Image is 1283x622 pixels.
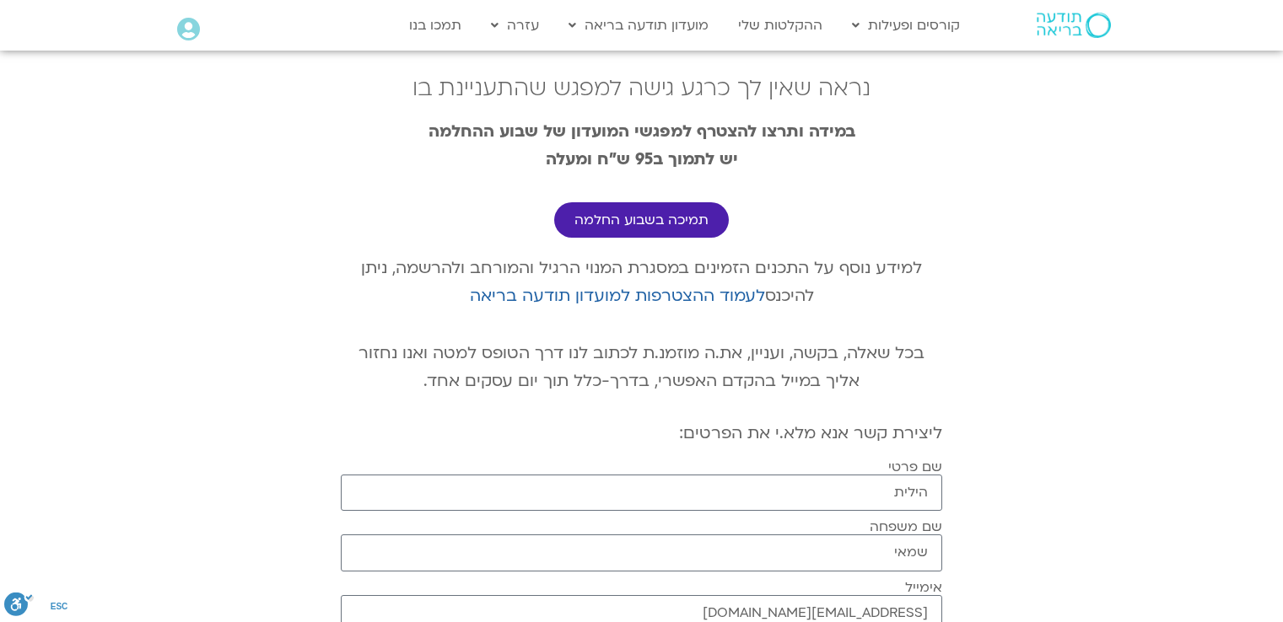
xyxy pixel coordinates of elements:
p: בכל שאלה, בקשה, ועניין, את.ה מוזמנ.ת לכתוב לנו דרך הטופס למטה ואנו נחזור אליך במייל בהקדם האפשרי,... [341,340,942,395]
a: לעמוד ההצטרפות למועדון תודעה בריאה [470,285,765,307]
label: שם משפחה [870,519,942,534]
input: שם משפחה [341,534,942,571]
a: קורסים ופעילות [844,9,968,41]
span: תמיכה בשבוע החלמה [574,212,709,228]
a: עזרה [482,9,547,41]
input: שם פרטי [341,475,942,511]
h2: ליצירת קשר אנא מלא.י את הפרטים: [341,424,942,442]
label: אימייל [905,580,942,595]
img: תודעה בריאה [1037,13,1111,38]
p: למידע נוסף על התכנים הזמינים במסגרת המנוי הרגיל והמורחב ולהרשמה, ניתן להיכנס [341,255,942,310]
label: שם פרטי [888,459,942,475]
a: ההקלטות שלי [730,9,831,41]
a: תמיכה בשבוע החלמה [554,202,729,238]
h2: נראה שאין לך כרגע גישה למפגש שהתעניינת בו [341,76,942,101]
a: מועדון תודעה בריאה [560,9,717,41]
a: תמכו בנו [401,9,470,41]
strong: במידה ותרצו להצטרף למפגשי המועדון של שבוע ההחלמה יש לתמוך ב95 ש״ח ומעלה [429,121,855,170]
